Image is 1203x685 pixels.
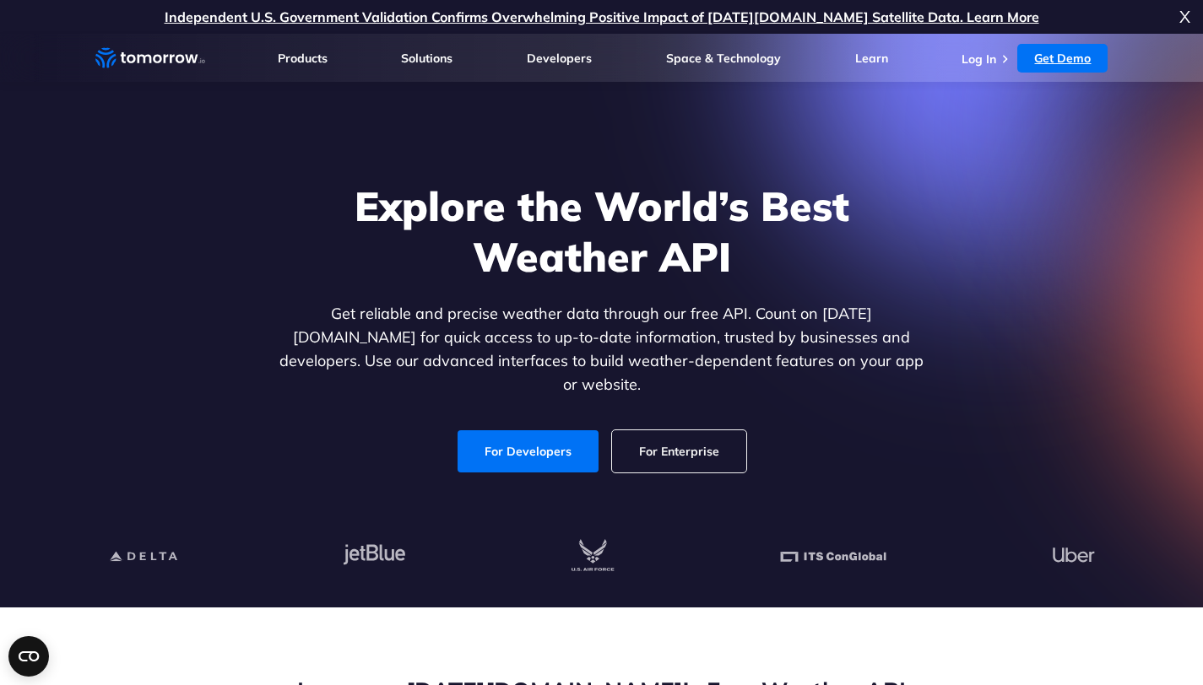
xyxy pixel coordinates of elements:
a: Log In [962,51,996,67]
button: Open CMP widget [8,636,49,677]
a: For Enterprise [612,430,746,472]
h1: Explore the World’s Best Weather API [276,181,928,282]
a: Learn [855,51,888,66]
a: For Developers [458,430,599,472]
a: Space & Technology [666,51,781,66]
a: Products [278,51,328,66]
a: Solutions [401,51,452,66]
a: Home link [95,46,205,71]
a: Developers [527,51,592,66]
a: Get Demo [1017,44,1108,73]
p: Get reliable and precise weather data through our free API. Count on [DATE][DOMAIN_NAME] for quic... [276,302,928,396]
a: Independent U.S. Government Validation Confirms Overwhelming Positive Impact of [DATE][DOMAIN_NAM... [165,8,1039,25]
